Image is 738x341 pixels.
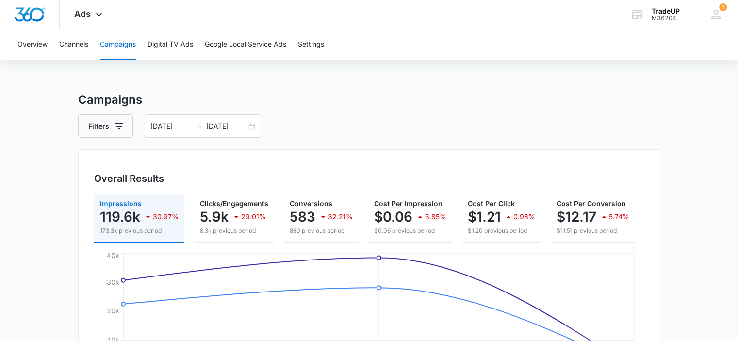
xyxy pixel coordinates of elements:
p: 583 [290,209,315,225]
span: Conversions [290,199,332,208]
p: $1.20 previous period [468,227,535,235]
span: Ads [74,9,91,19]
p: 173.3k previous period [100,227,179,235]
button: Settings [298,29,324,60]
button: Google Local Service Ads [205,29,286,60]
p: $0.06 [374,209,412,225]
span: 1 [719,3,727,11]
p: 29.01% [241,213,266,220]
input: Start date [150,121,191,131]
p: 32.21% [328,213,353,220]
button: Digital TV Ads [148,29,193,60]
span: Impressions [100,199,142,208]
p: 30.97% [153,213,179,220]
div: account id [652,15,680,22]
p: 8.3k previous period [200,227,268,235]
button: Overview [17,29,48,60]
p: 0.98% [513,213,535,220]
p: 860 previous period [290,227,353,235]
h3: Campaigns [78,91,660,109]
p: 3.85% [425,213,446,220]
button: Channels [59,29,88,60]
p: 5.9k [200,209,229,225]
span: Cost Per Click [468,199,515,208]
span: Clicks/Engagements [200,199,268,208]
tspan: 30k [107,278,119,286]
tspan: 20k [107,307,119,315]
span: Cost Per Conversion [557,199,626,208]
input: End date [206,121,246,131]
button: Filters [78,114,133,138]
span: swap-right [195,122,202,130]
h3: Overall Results [94,171,164,186]
p: $1.21 [468,209,501,225]
span: to [195,122,202,130]
div: account name [652,7,680,15]
p: $11.51 previous period [557,227,629,235]
p: $0.06 previous period [374,227,446,235]
tspan: 40k [107,251,119,260]
p: $12.17 [557,209,596,225]
span: Cost Per Impression [374,199,443,208]
p: 5.74% [609,213,629,220]
button: Campaigns [100,29,136,60]
div: notifications count [719,3,727,11]
p: 119.6k [100,209,140,225]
